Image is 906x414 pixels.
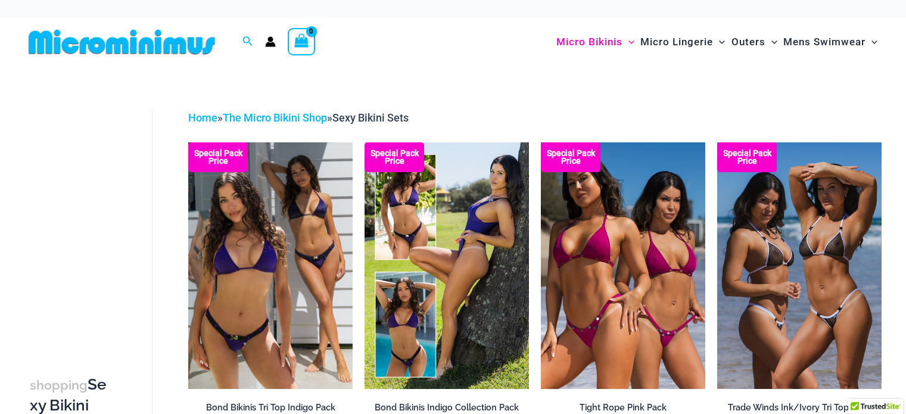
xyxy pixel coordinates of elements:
[365,150,424,165] b: Special Pack Price
[541,150,600,165] b: Special Pack Price
[541,402,705,413] h2: Tight Rope Pink Pack
[365,142,529,389] img: Bond Inidgo Collection Pack (10)
[188,111,409,124] span: » »
[541,142,705,389] img: Collection Pack F
[552,22,882,62] nav: Site Navigation
[717,142,882,389] img: Top Bum Pack
[30,99,137,338] iframe: TrustedSite Certified
[188,142,353,389] img: Bond Indigo Tri Top Pack (1)
[637,24,728,60] a: Micro LingerieMenu ToggleMenu Toggle
[780,24,880,60] a: Mens SwimwearMenu ToggleMenu Toggle
[731,27,765,57] span: Outers
[30,378,88,393] span: shopping
[265,36,276,47] a: Account icon link
[783,27,865,57] span: Mens Swimwear
[713,27,725,57] span: Menu Toggle
[717,142,882,389] a: Top Bum Pack Top Bum Pack bTop Bum Pack b
[288,28,315,55] a: View Shopping Cart, empty
[541,142,705,389] a: Collection Pack F Collection Pack B (3)Collection Pack B (3)
[365,142,529,389] a: Bond Inidgo Collection Pack (10) Bond Indigo Bikini Collection Pack Back (6)Bond Indigo Bikini Co...
[640,27,713,57] span: Micro Lingerie
[717,150,777,165] b: Special Pack Price
[188,111,217,124] a: Home
[188,402,353,413] h2: Bond Bikinis Tri Top Indigo Pack
[717,402,882,413] h2: Trade Winds Ink/Ivory Tri Top Pack
[188,150,248,165] b: Special Pack Price
[765,27,777,57] span: Menu Toggle
[242,35,253,49] a: Search icon link
[556,27,622,57] span: Micro Bikinis
[188,142,353,389] a: Bond Indigo Tri Top Pack (1) Bond Indigo Tri Top Pack Back (1)Bond Indigo Tri Top Pack Back (1)
[365,402,529,413] h2: Bond Bikinis Indigo Collection Pack
[24,29,220,55] img: MM SHOP LOGO FLAT
[728,24,780,60] a: OutersMenu ToggleMenu Toggle
[553,24,637,60] a: Micro BikinisMenu ToggleMenu Toggle
[223,111,327,124] a: The Micro Bikini Shop
[865,27,877,57] span: Menu Toggle
[332,111,409,124] span: Sexy Bikini Sets
[622,27,634,57] span: Menu Toggle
